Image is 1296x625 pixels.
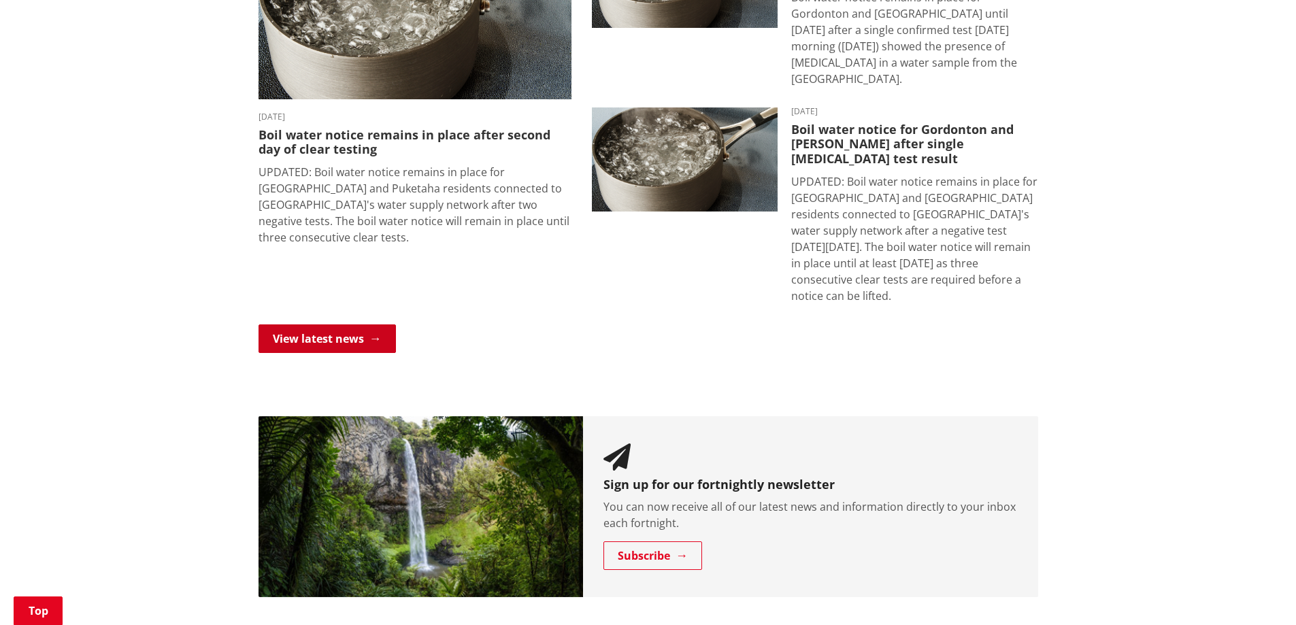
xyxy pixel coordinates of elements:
p: UPDATED: Boil water notice remains in place for [GEOGRAPHIC_DATA] and [GEOGRAPHIC_DATA] residents... [791,173,1038,304]
iframe: Messenger Launcher [1233,568,1282,617]
a: Top [14,596,63,625]
a: View latest news [259,324,396,353]
time: [DATE] [791,107,1038,116]
time: [DATE] [259,113,571,121]
h3: Boil water notice remains in place after second day of clear testing [259,128,571,157]
img: boil water notice [592,107,778,212]
p: You can now receive all of our latest news and information directly to your inbox each fortnight. [603,499,1018,531]
a: boil water notice gordonton puketaha [DATE] Boil water notice for Gordonton and [PERSON_NAME] aft... [592,107,1038,304]
a: Subscribe [603,541,702,570]
h3: Sign up for our fortnightly newsletter [603,477,1018,492]
p: UPDATED: Boil water notice remains in place for [GEOGRAPHIC_DATA] and Puketaha residents connecte... [259,164,571,246]
img: Newsletter banner [259,416,584,598]
h3: Boil water notice for Gordonton and [PERSON_NAME] after single [MEDICAL_DATA] test result [791,122,1038,167]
